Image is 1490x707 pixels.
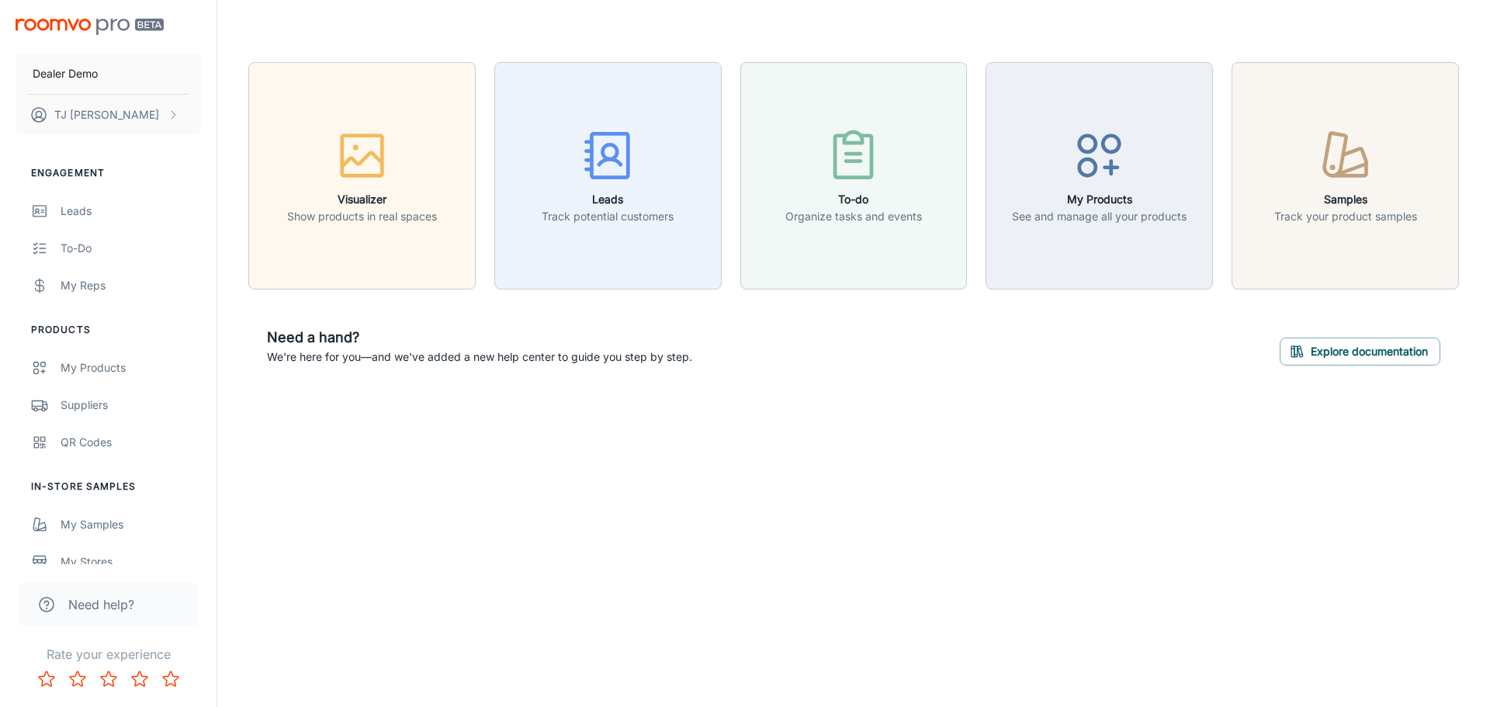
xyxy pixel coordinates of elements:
p: Track your product samples [1274,208,1417,225]
h6: Leads [542,191,674,208]
a: LeadsTrack potential customers [494,167,722,182]
button: Explore documentation [1280,338,1440,366]
div: QR Codes [61,434,201,451]
p: We're here for you—and we've added a new help center to guide you step by step. [267,348,692,366]
button: VisualizerShow products in real spaces [248,62,476,289]
h6: Samples [1274,191,1417,208]
div: Leads [61,203,201,220]
button: My ProductsSee and manage all your products [986,62,1213,289]
img: Roomvo PRO Beta [16,19,164,35]
button: To-doOrganize tasks and events [740,62,968,289]
button: TJ [PERSON_NAME] [16,95,201,135]
a: SamplesTrack your product samples [1232,167,1459,182]
h6: My Products [1012,191,1187,208]
p: Track potential customers [542,208,674,225]
div: Suppliers [61,397,201,414]
div: To-do [61,240,201,257]
p: TJ [PERSON_NAME] [54,106,159,123]
p: See and manage all your products [1012,208,1187,225]
button: SamplesTrack your product samples [1232,62,1459,289]
a: My ProductsSee and manage all your products [986,167,1213,182]
a: To-doOrganize tasks and events [740,167,968,182]
p: Organize tasks and events [785,208,922,225]
div: My Reps [61,277,201,294]
button: LeadsTrack potential customers [494,62,722,289]
h6: Need a hand? [267,327,692,348]
a: Explore documentation [1280,342,1440,358]
h6: Visualizer [287,191,437,208]
button: Dealer Demo [16,54,201,94]
p: Show products in real spaces [287,208,437,225]
div: My Products [61,359,201,376]
p: Dealer Demo [33,65,98,82]
h6: To-do [785,191,922,208]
